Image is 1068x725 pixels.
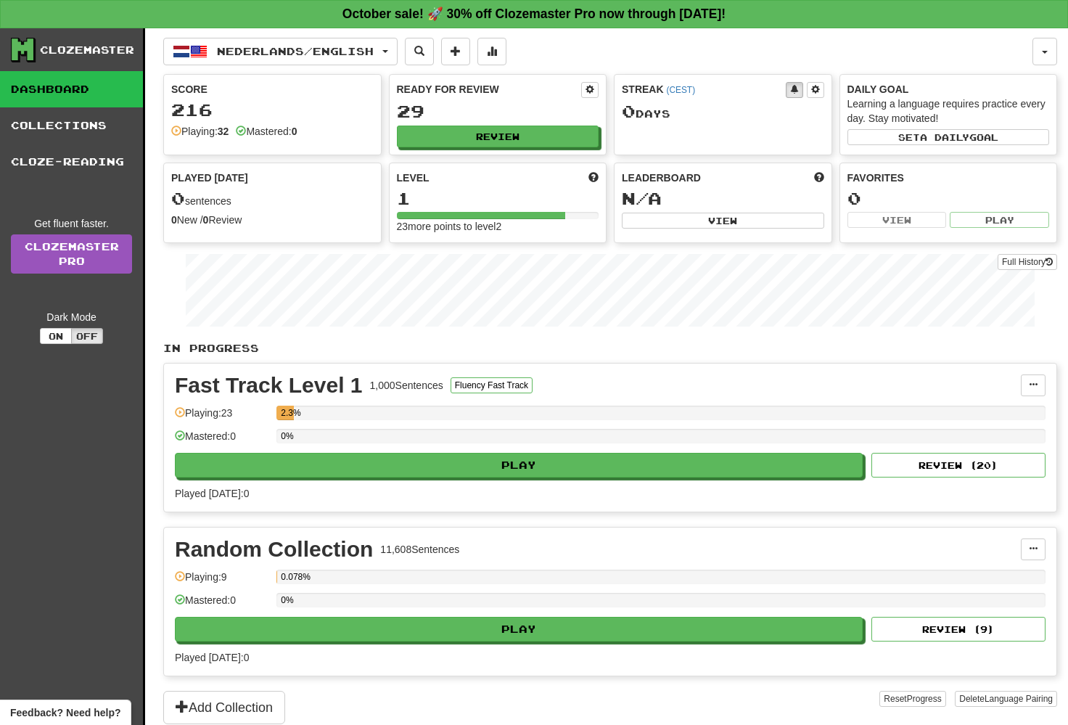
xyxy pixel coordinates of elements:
[11,310,132,324] div: Dark Mode
[622,82,786,97] div: Streak
[175,374,363,396] div: Fast Track Level 1
[622,102,824,121] div: Day s
[292,126,297,137] strong: 0
[175,488,249,499] span: Played [DATE]: 0
[175,593,269,617] div: Mastered: 0
[175,429,269,453] div: Mastered: 0
[871,453,1046,478] button: Review (20)
[171,213,374,227] div: New / Review
[171,214,177,226] strong: 0
[871,617,1046,642] button: Review (9)
[218,126,229,137] strong: 32
[71,328,103,344] button: Off
[451,377,533,393] button: Fluency Fast Track
[281,406,294,420] div: 2.3%
[622,171,701,185] span: Leaderboard
[175,406,269,430] div: Playing: 23
[955,691,1057,707] button: DeleteLanguage Pairing
[171,189,374,208] div: sentences
[171,188,185,208] span: 0
[847,189,1050,208] div: 0
[441,38,470,65] button: Add sentence to collection
[814,171,824,185] span: This week in points, UTC
[171,124,229,139] div: Playing:
[10,705,120,720] span: Open feedback widget
[847,82,1050,97] div: Daily Goal
[203,214,209,226] strong: 0
[622,213,824,229] button: View
[40,328,72,344] button: On
[397,82,582,97] div: Ready for Review
[477,38,506,65] button: More stats
[879,691,945,707] button: ResetProgress
[847,129,1050,145] button: Seta dailygoal
[11,234,132,274] a: ClozemasterPro
[920,132,969,142] span: a daily
[171,82,374,97] div: Score
[175,453,863,478] button: Play
[397,102,599,120] div: 29
[11,216,132,231] div: Get fluent faster.
[397,171,430,185] span: Level
[163,341,1057,356] p: In Progress
[175,617,863,642] button: Play
[171,171,248,185] span: Played [DATE]
[236,124,297,139] div: Mastered:
[397,189,599,208] div: 1
[175,570,269,594] div: Playing: 9
[175,538,373,560] div: Random Collection
[847,97,1050,126] div: Learning a language requires practice every day. Stay motivated!
[342,7,726,21] strong: October sale! 🚀 30% off Clozemaster Pro now through [DATE]!
[175,652,249,663] span: Played [DATE]: 0
[907,694,942,704] span: Progress
[622,188,662,208] span: N/A
[171,101,374,119] div: 216
[40,43,134,57] div: Clozemaster
[397,219,599,234] div: 23 more points to level 2
[847,171,1050,185] div: Favorites
[588,171,599,185] span: Score more points to level up
[985,694,1053,704] span: Language Pairing
[370,378,443,393] div: 1,000 Sentences
[163,691,285,724] button: Add Collection
[163,38,398,65] button: Nederlands/English
[998,254,1057,270] button: Full History
[950,212,1049,228] button: Play
[622,101,636,121] span: 0
[666,85,695,95] a: (CEST)
[405,38,434,65] button: Search sentences
[217,45,374,57] span: Nederlands / English
[397,126,599,147] button: Review
[380,542,459,557] div: 11,608 Sentences
[847,212,947,228] button: View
